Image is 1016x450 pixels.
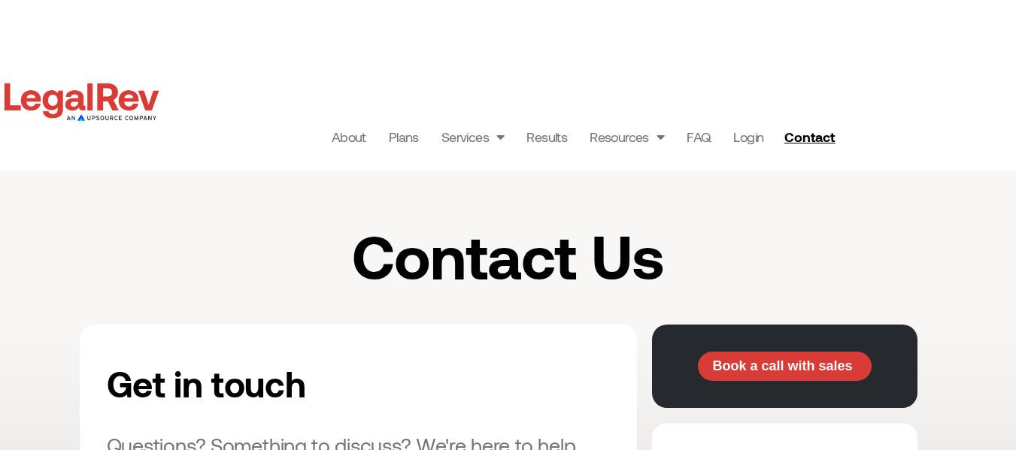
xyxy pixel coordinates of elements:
[778,125,845,149] a: Contact
[441,126,505,147] a: Services
[107,352,459,415] h2: Get in touch
[332,126,764,147] nav: Menu
[698,352,872,382] a: Book a call with sales
[526,126,567,147] a: Results
[389,126,419,147] a: Plans
[208,224,808,287] h1: Contact Us
[784,130,835,143] span: Contact
[712,359,852,373] span: Book a call with sales
[590,126,664,147] a: Resources
[332,126,366,147] a: About
[687,126,711,147] a: FAQ
[733,126,763,147] a: Login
